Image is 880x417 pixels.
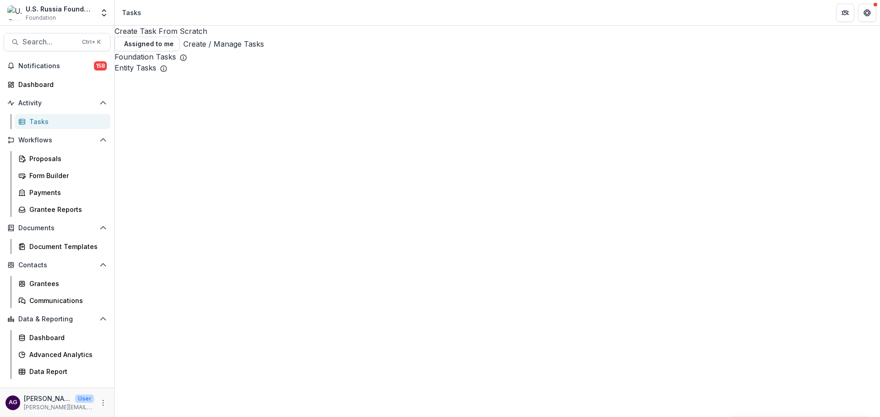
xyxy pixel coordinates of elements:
div: Document Templates [29,242,103,251]
a: Tasks [15,114,110,129]
div: Dashboard [29,333,103,342]
button: Assigned to me [115,37,180,51]
p: Entity Tasks [115,62,156,73]
div: Ctrl + K [80,37,103,47]
a: Payments [15,185,110,200]
div: Grantee Reports [29,205,103,214]
button: Open entity switcher [98,4,110,22]
button: Notifications158 [4,59,110,73]
div: Grantees [29,279,103,288]
a: Document Templates [15,239,110,254]
a: Form Builder [15,168,110,183]
button: Open Activity [4,96,110,110]
div: Communications [29,296,103,305]
span: Data & Reporting [18,315,96,323]
div: Dashboard [18,80,103,89]
button: Search... [4,33,110,51]
nav: breadcrumb [118,6,145,19]
button: Open Data & Reporting [4,312,110,326]
div: Proposals [29,154,103,163]
button: Open Documents [4,221,110,235]
div: Alan Griffin [9,400,17,406]
span: Workflows [18,136,96,144]
div: Data Report [29,367,103,376]
button: Get Help [858,4,876,22]
a: Dashboard [4,77,110,92]
a: Advanced Analytics [15,347,110,362]
a: Proposals [15,151,110,166]
a: Grantees [15,276,110,291]
p: [PERSON_NAME][EMAIL_ADDRESS][PERSON_NAME][DOMAIN_NAME] [24,403,94,412]
div: Tasks [29,117,103,126]
div: U.S. Russia Foundation [26,4,94,14]
span: Foundation [26,14,56,22]
div: Form Builder [29,171,103,180]
a: Create Task From Scratch [115,27,207,36]
a: Create / Manage Tasks [183,38,264,49]
a: Communications [15,293,110,308]
span: Activity [18,99,96,107]
p: User [75,395,94,403]
button: More [98,397,109,408]
button: Open Workflows [4,133,110,147]
a: Data Report [15,364,110,379]
button: Open Contacts [4,258,110,272]
span: Documents [18,224,96,232]
div: Advanced Analytics [29,350,103,359]
p: Foundation Tasks [115,51,176,62]
a: Grantee Reports [15,202,110,217]
a: Dashboard [15,330,110,345]
span: Notifications [18,62,94,70]
div: Payments [29,188,103,197]
div: Tasks [122,8,141,17]
span: Contacts [18,261,96,269]
button: Partners [836,4,854,22]
span: 158 [94,61,107,70]
img: U.S. Russia Foundation [7,5,22,20]
span: Search... [22,38,77,46]
p: [PERSON_NAME] [24,394,71,403]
